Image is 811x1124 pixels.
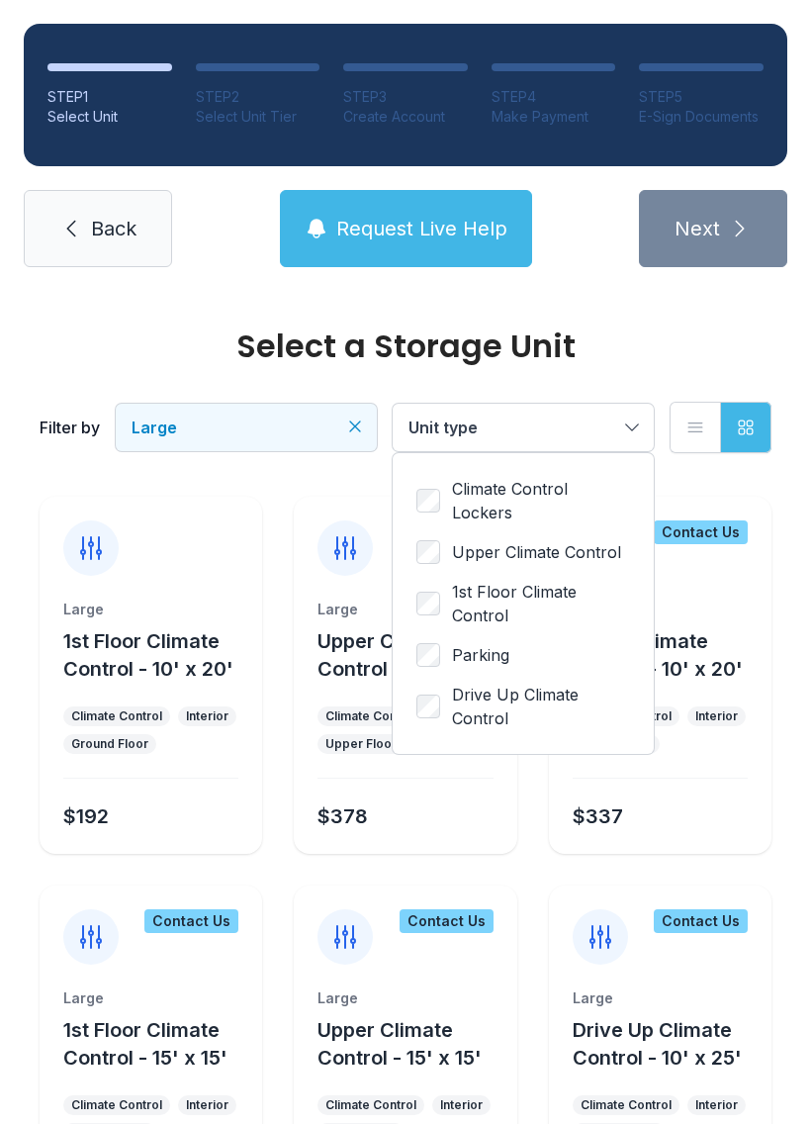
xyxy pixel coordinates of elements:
div: Climate Control [581,1097,672,1113]
input: Climate Control Lockers [416,489,440,513]
div: Create Account [343,107,468,127]
div: Large [573,600,748,619]
div: $192 [63,802,109,830]
div: Select Unit [47,107,172,127]
div: Interior [186,708,228,724]
span: Next [675,215,720,242]
span: Parking [452,643,509,667]
button: Drive Up Climate Control - 10' x 25' [573,1016,764,1072]
button: Upper Climate Control - 15' x 17' [317,627,508,683]
div: Ground Floor [71,736,148,752]
div: Large [573,988,748,1008]
span: Upper Climate Control - 15' x 17' [317,629,482,681]
div: Contact Us [144,909,238,933]
span: 1st Floor Climate Control [452,580,630,627]
button: 1st Floor Climate Control - 10' x 20' [63,627,254,683]
span: 1st Floor Climate Control - 10' x 20' [63,629,233,681]
div: Large [317,600,493,619]
span: Back [91,215,136,242]
div: Climate Control [71,708,162,724]
div: $378 [317,802,368,830]
input: 1st Floor Climate Control [416,592,440,615]
div: Interior [186,1097,228,1113]
span: Large [132,418,177,437]
button: Unit type [393,404,654,451]
div: Select a Storage Unit [40,330,771,362]
span: Upper Climate Control - 10' x 20' [573,629,743,681]
div: STEP 2 [196,87,320,107]
div: Climate Control [325,1097,416,1113]
div: STEP 5 [639,87,764,107]
input: Upper Climate Control [416,540,440,564]
span: Drive Up Climate Control [452,683,630,730]
div: STEP 4 [492,87,616,107]
span: 1st Floor Climate Control - 15' x 15' [63,1018,227,1070]
div: Upper Floor [325,736,397,752]
div: Interior [695,1097,738,1113]
span: Unit type [408,418,478,437]
div: Contact Us [654,520,748,544]
div: Contact Us [400,909,494,933]
div: Contact Us [654,909,748,933]
div: STEP 1 [47,87,172,107]
div: Climate Control [325,708,416,724]
button: 1st Floor Climate Control - 15' x 15' [63,1016,254,1072]
div: Filter by [40,416,100,439]
div: Large [63,600,238,619]
div: Make Payment [492,107,616,127]
span: Drive Up Climate Control - 10' x 25' [573,1018,742,1070]
div: E-Sign Documents [639,107,764,127]
div: Climate Control [71,1097,162,1113]
div: Interior [695,708,738,724]
button: Clear filters [345,417,365,436]
span: Upper Climate Control [452,540,621,564]
button: Large [116,404,377,451]
div: Large [63,988,238,1008]
div: Select Unit Tier [196,107,320,127]
input: Drive Up Climate Control [416,695,440,718]
button: Upper Climate Control - 10' x 20' [573,627,764,683]
div: STEP 3 [343,87,468,107]
div: Interior [440,1097,483,1113]
span: Upper Climate Control - 15' x 15' [317,1018,482,1070]
div: Large [317,988,493,1008]
span: Climate Control Lockers [452,477,630,524]
div: $337 [573,802,623,830]
span: Request Live Help [336,215,507,242]
input: Parking [416,643,440,667]
button: Upper Climate Control - 15' x 15' [317,1016,508,1072]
